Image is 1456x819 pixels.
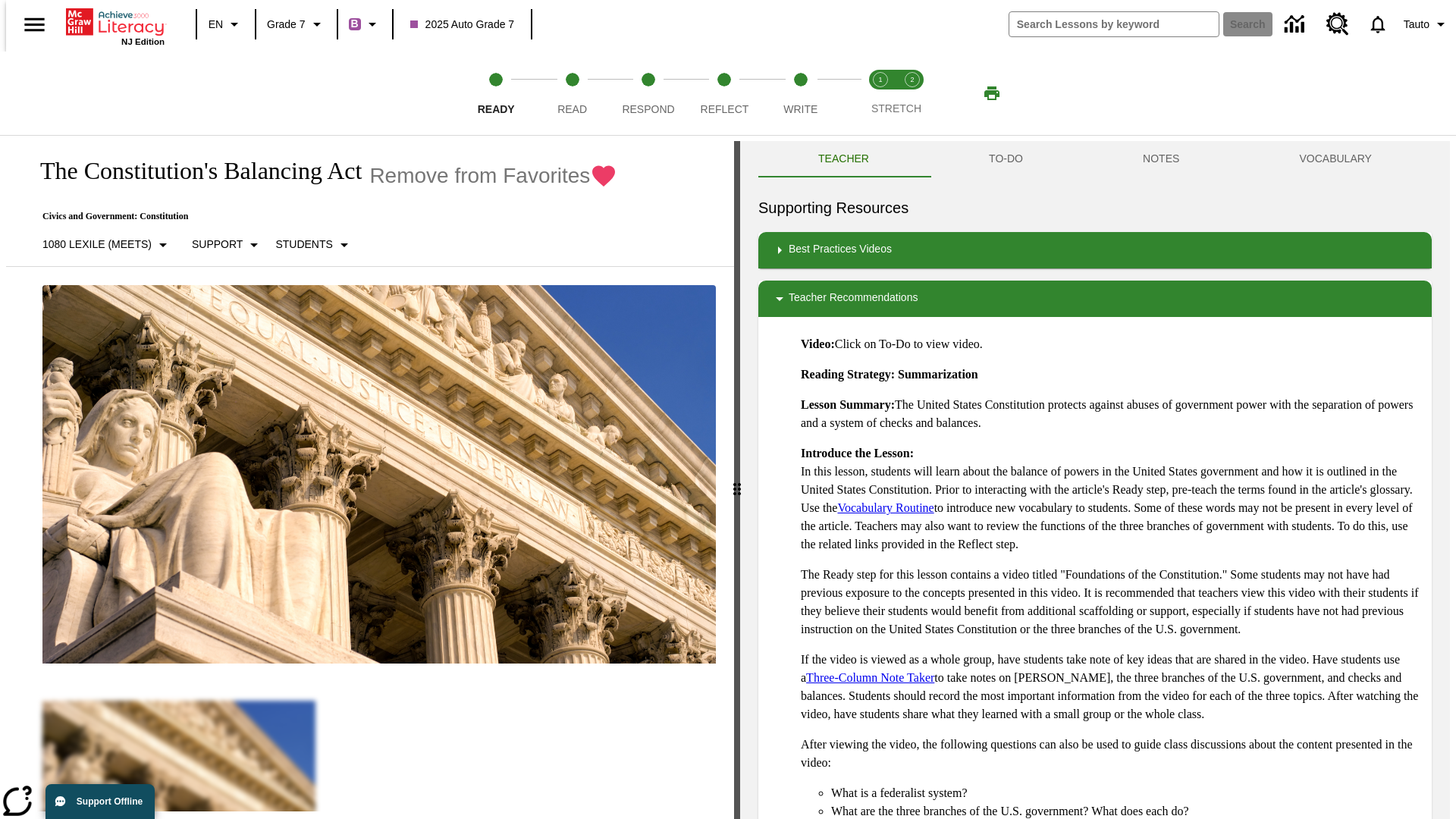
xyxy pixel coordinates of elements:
[24,211,617,222] p: Civics and Government: Constitution
[528,52,616,135] button: Read step 2 of 5
[1009,12,1219,36] input: search field
[410,17,515,33] span: 2025 Auto Grade 7
[121,37,165,46] span: NJ Edition
[209,17,223,33] span: EN
[801,396,1420,432] p: The United States Constitution protects against abuses of government power with the separation of...
[758,141,1432,177] div: Instructional Panel Tabs
[878,76,882,83] text: 1
[42,237,152,253] p: 1080 Lexile (Meets)
[740,141,1450,819] div: activity
[1404,17,1429,33] span: Tauto
[801,335,1420,353] p: Click on To-Do to view video.
[680,52,768,135] button: Reflect step 4 of 5
[275,237,332,253] p: Students
[898,368,978,381] strong: Summarization
[1239,141,1432,177] button: VOCABULARY
[789,241,892,259] p: Best Practices Videos
[622,103,674,115] span: Respond
[801,736,1420,772] p: After viewing the video, the following questions can also be used to guide class discussions abou...
[910,76,914,83] text: 2
[890,52,934,135] button: Stretch Respond step 2 of 2
[604,52,692,135] button: Respond step 3 of 5
[1358,5,1398,44] a: Notifications
[6,141,734,811] div: reading
[801,651,1420,723] p: If the video is viewed as a whole group, have students take note of key ideas that are shared in ...
[783,103,817,115] span: Write
[1398,11,1456,38] button: Profile/Settings
[186,231,269,259] button: Scaffolds, Support
[801,398,895,411] strong: Lesson Summary:
[36,231,178,259] button: Select Lexile, 1080 Lexile (Meets)
[968,80,1016,107] button: Print
[734,141,740,819] div: Press Enter or Spacebar and then press right and left arrow keys to move the slider
[369,164,590,188] span: Remove from Favorites
[452,52,540,135] button: Ready step 1 of 5
[24,157,362,185] h1: The Constitution's Balancing Act
[837,501,934,514] a: Vocabulary Routine
[42,285,716,664] img: The U.S. Supreme Court Building displays the phrase, "Equal Justice Under Law."
[801,337,835,350] strong: Video:
[478,103,515,115] span: Ready
[701,103,749,115] span: Reflect
[192,237,243,253] p: Support
[758,141,929,177] button: Teacher
[806,671,934,684] a: Three-Column Note Taker
[801,368,895,381] strong: Reading Strategy:
[801,447,914,460] strong: Introduce the Lesson:
[758,196,1432,220] h6: Supporting Resources
[267,17,306,33] span: Grade 7
[801,444,1420,554] p: In this lesson, students will learn about the balance of powers in the United States government a...
[45,784,155,819] button: Support Offline
[831,784,1420,802] li: What is a federalist system?
[858,52,902,135] button: Stretch Read step 1 of 2
[369,162,617,189] button: Remove from Favorites - The Constitution's Balancing Act
[12,2,57,47] button: Open side menu
[871,102,921,115] span: STRETCH
[789,290,918,308] p: Teacher Recommendations
[757,52,845,135] button: Write step 5 of 5
[77,796,143,807] span: Support Offline
[343,11,388,38] button: Boost Class color is purple. Change class color
[351,14,359,33] span: B
[758,281,1432,317] div: Teacher Recommendations
[1276,4,1317,45] a: Data Center
[557,103,587,115] span: Read
[929,141,1083,177] button: TO-DO
[1317,4,1358,45] a: Resource Center, Will open in new tab
[66,5,165,46] div: Home
[269,231,359,259] button: Select Student
[801,566,1420,639] p: The Ready step for this lesson contains a video titled "Foundations of the Constitution." Some st...
[261,11,332,38] button: Grade: Grade 7, Select a grade
[1083,141,1239,177] button: NOTES
[202,11,250,38] button: Language: EN, Select a language
[758,232,1432,268] div: Best Practices Videos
